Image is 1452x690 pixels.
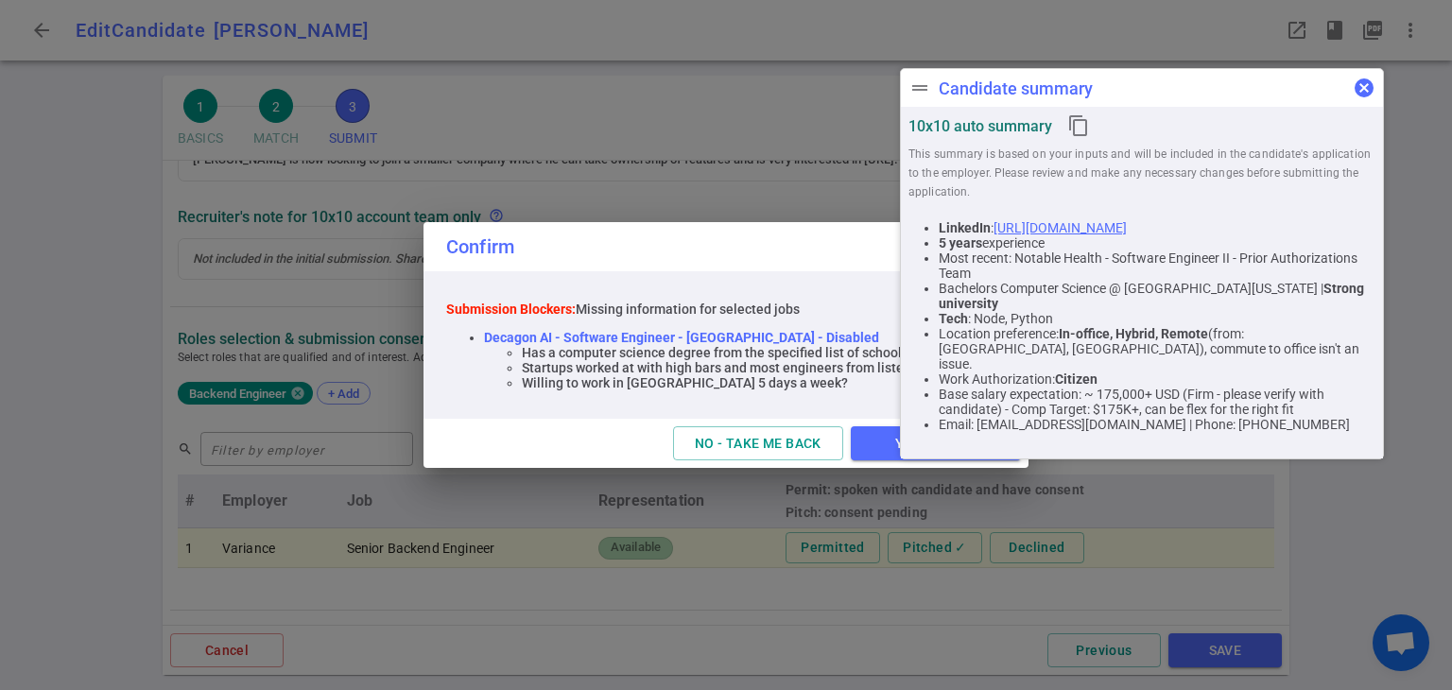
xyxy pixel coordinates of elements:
[522,345,967,360] li: Has a computer science degree from the specified list of schools?
[522,360,967,375] li: Startups worked at with high bars and most engineers from listed schools?
[851,426,1021,461] button: YES - Submit
[522,375,967,390] li: Willing to work in [GEOGRAPHIC_DATA] 5 days a week?
[446,302,576,317] strong: Submission Blockers:
[673,426,843,461] button: NO - TAKE ME BACK
[446,302,967,317] div: Missing information for selected jobs
[423,222,1028,271] h2: Confirm
[484,330,879,345] strong: Decagon AI - Software Engineer - [GEOGRAPHIC_DATA] - Disabled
